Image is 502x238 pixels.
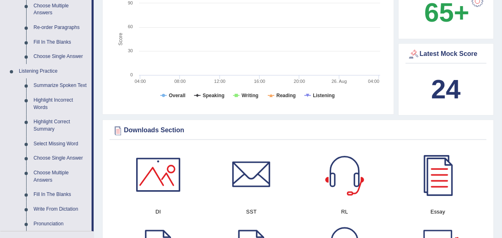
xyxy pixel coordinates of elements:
tspan: Speaking [203,93,224,98]
tspan: Overall [169,93,186,98]
tspan: Score [118,33,123,46]
div: Latest Mock Score [408,48,485,60]
text: 30 [128,48,133,53]
a: Choose Multiple Answers [30,166,92,187]
a: Highlight Correct Summary [30,115,92,136]
a: Re-order Paragraphs [30,20,92,35]
h4: DI [116,207,201,216]
text: 20:00 [294,79,305,84]
b: 24 [431,74,461,104]
a: Fill In The Blanks [30,187,92,202]
tspan: Listening [313,93,335,98]
a: Choose Single Answer [30,151,92,166]
a: Select Missing Word [30,137,92,151]
a: Pronunciation [30,217,92,231]
a: Listening Practice [15,64,92,79]
a: Write From Dictation [30,202,92,217]
text: 04:00 [134,79,146,84]
a: Fill In The Blanks [30,35,92,50]
text: 60 [128,24,133,29]
h4: Essay [395,207,480,216]
tspan: 26. Aug [332,79,347,84]
text: 04:00 [368,79,379,84]
a: Highlight Incorrect Words [30,93,92,115]
text: 08:00 [175,79,186,84]
a: Summarize Spoken Text [30,78,92,93]
text: 90 [128,0,133,5]
text: 0 [130,72,133,77]
h4: RL [302,207,387,216]
text: 16:00 [254,79,265,84]
a: Choose Single Answer [30,49,92,64]
text: 12:00 [214,79,226,84]
tspan: Reading [276,93,296,98]
tspan: Writing [242,93,258,98]
div: Downloads Section [112,125,484,137]
h4: SST [209,207,294,216]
